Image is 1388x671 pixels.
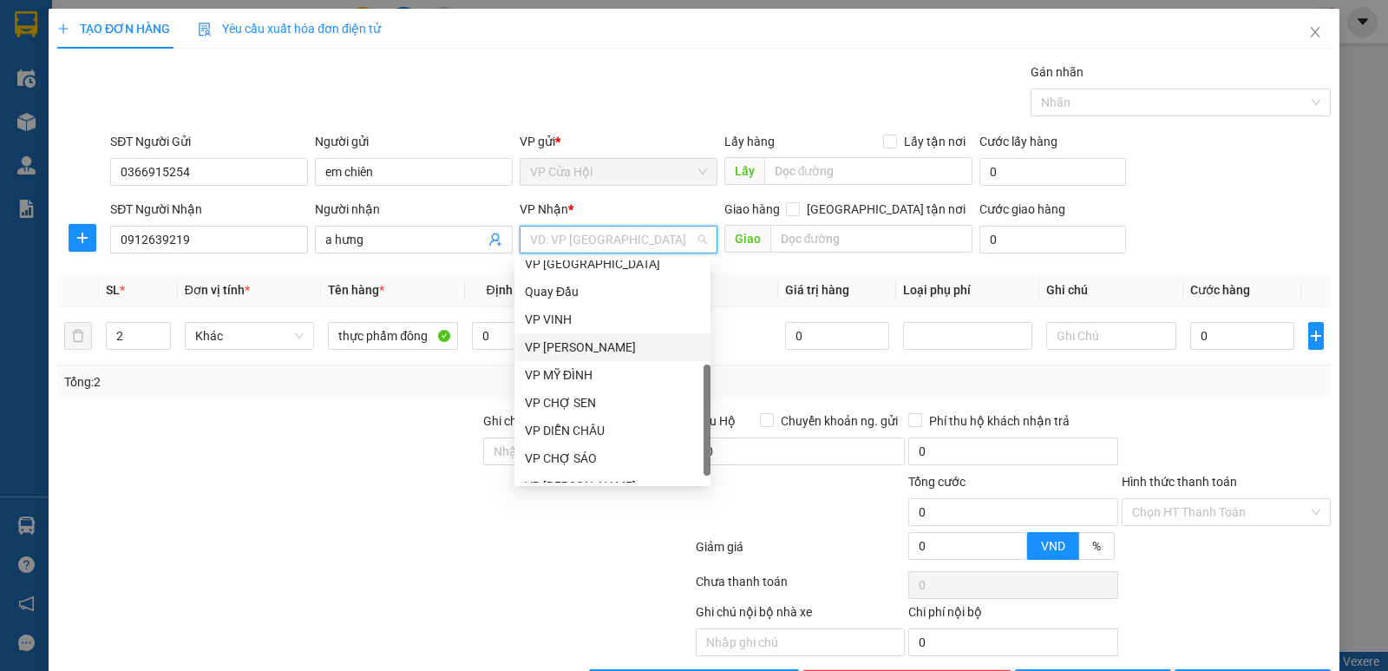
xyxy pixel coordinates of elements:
[696,602,905,628] div: Ghi chú nội bộ nhà xe
[525,338,700,357] div: VP [PERSON_NAME]
[979,135,1057,148] label: Cước lấy hàng
[106,283,120,297] span: SL
[525,254,700,273] div: VP [GEOGRAPHIC_DATA]
[770,225,973,253] input: Dọc đường
[57,22,170,36] span: TẠO ĐƠN HÀNG
[514,306,710,333] div: VP VINH
[64,322,92,350] button: delete
[483,437,692,465] input: Ghi chú đơn hàng
[525,393,700,412] div: VP CHỢ SEN
[696,628,905,656] input: Nhập ghi chú
[1122,475,1237,489] label: Hình thức thanh toán
[764,157,973,185] input: Dọc đường
[9,94,21,180] img: logo
[185,283,250,297] span: Đơn vị tính
[922,411,1077,431] span: Phí thu hộ khách nhận trả
[315,132,513,151] div: Người gửi
[1039,273,1183,307] th: Ghi chú
[696,414,736,428] span: Thu Hộ
[315,200,513,219] div: Người nhận
[525,310,700,329] div: VP VINH
[328,283,384,297] span: Tên hàng
[514,472,710,500] div: VP THANH CHƯƠNG
[694,572,907,602] div: Chưa thanh toán
[487,283,548,297] span: Định lượng
[897,132,972,151] span: Lấy tận nơi
[1041,539,1065,553] span: VND
[110,200,308,219] div: SĐT Người Nhận
[724,225,770,253] span: Giao
[1309,329,1323,343] span: plus
[525,421,700,440] div: VP DIỄN CHÂU
[800,200,972,219] span: [GEOGRAPHIC_DATA] tận nơi
[69,231,95,245] span: plus
[483,414,579,428] label: Ghi chú đơn hàng
[514,278,710,306] div: Quay Đầu
[514,333,710,361] div: VP NGỌC HỒI
[785,283,849,297] span: Giá trị hàng
[1031,65,1084,79] label: Gán nhãn
[25,14,150,70] strong: CHUYỂN PHÁT NHANH AN PHÚ QUÝ
[520,132,717,151] div: VP gửi
[514,250,710,278] div: VP Cầu Yên Xuân
[110,132,308,151] div: SĐT Người Gửi
[525,449,700,468] div: VP CHỢ SÁO
[908,475,966,489] span: Tổng cước
[514,417,710,444] div: VP DIỄN CHÂU
[979,226,1126,253] input: Cước giao hàng
[979,158,1126,186] input: Cước lấy hàng
[785,322,889,350] input: 0
[694,537,907,568] div: Giảm giá
[1291,9,1339,57] button: Close
[520,202,568,216] span: VP Nhận
[1190,283,1250,297] span: Cước hàng
[908,602,1117,628] div: Chi phí nội bộ
[724,135,775,148] span: Lấy hàng
[57,23,69,35] span: plus
[1308,25,1322,39] span: close
[979,202,1065,216] label: Cước giao hàng
[774,411,905,431] span: Chuyển khoản ng. gửi
[198,22,381,36] span: Yêu cầu xuất hóa đơn điện tử
[896,273,1040,307] th: Loại phụ phí
[525,365,700,385] div: VP MỸ ĐÌNH
[1092,539,1101,553] span: %
[69,224,96,252] button: plus
[530,159,707,185] span: VP Cửa Hội
[514,444,710,472] div: VP CHỢ SÁO
[514,361,710,389] div: VP MỸ ĐÌNH
[724,202,780,216] span: Giao hàng
[488,233,502,247] span: user-add
[198,23,212,36] img: icon
[525,477,700,496] div: VP [PERSON_NAME]
[64,372,537,391] div: Tổng: 2
[1308,322,1324,350] button: plus
[514,389,710,417] div: VP CHỢ SEN
[724,157,764,185] span: Lấy
[23,74,152,133] span: [GEOGRAPHIC_DATA], [GEOGRAPHIC_DATA] ↔ [GEOGRAPHIC_DATA]
[1046,322,1176,350] input: Ghi Chú
[328,322,458,350] input: VD: Bàn, Ghế
[195,323,304,349] span: Khác
[525,282,700,301] div: Quay Đầu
